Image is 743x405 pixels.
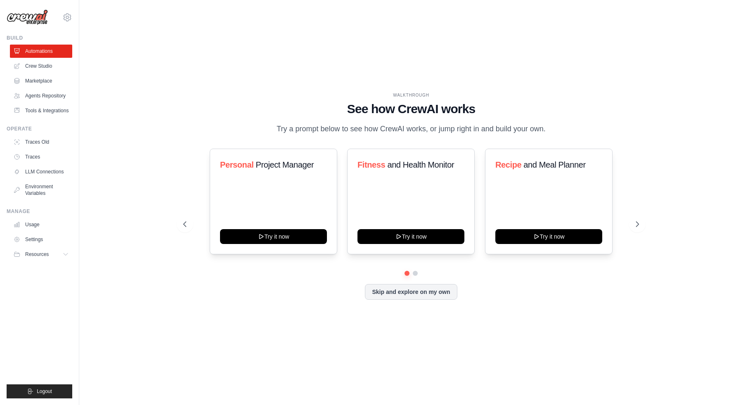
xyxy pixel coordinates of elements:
[365,284,457,300] button: Skip and explore on my own
[523,160,585,169] span: and Meal Planner
[272,123,550,135] p: Try a prompt below to see how CrewAI works, or jump right in and build your own.
[25,251,49,258] span: Resources
[10,150,72,163] a: Traces
[37,388,52,395] span: Logout
[10,218,72,231] a: Usage
[10,180,72,200] a: Environment Variables
[10,104,72,117] a: Tools & Integrations
[495,229,602,244] button: Try it now
[7,126,72,132] div: Operate
[220,160,253,169] span: Personal
[495,160,521,169] span: Recipe
[7,35,72,41] div: Build
[10,59,72,73] a: Crew Studio
[256,160,314,169] span: Project Manager
[183,92,639,98] div: WALKTHROUGH
[10,233,72,246] a: Settings
[10,45,72,58] a: Automations
[220,229,327,244] button: Try it now
[10,89,72,102] a: Agents Repository
[357,229,464,244] button: Try it now
[388,160,454,169] span: and Health Monitor
[357,160,385,169] span: Fitness
[10,165,72,178] a: LLM Connections
[7,9,48,25] img: Logo
[10,135,72,149] a: Traces Old
[7,208,72,215] div: Manage
[7,384,72,398] button: Logout
[183,102,639,116] h1: See how CrewAI works
[10,248,72,261] button: Resources
[10,74,72,88] a: Marketplace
